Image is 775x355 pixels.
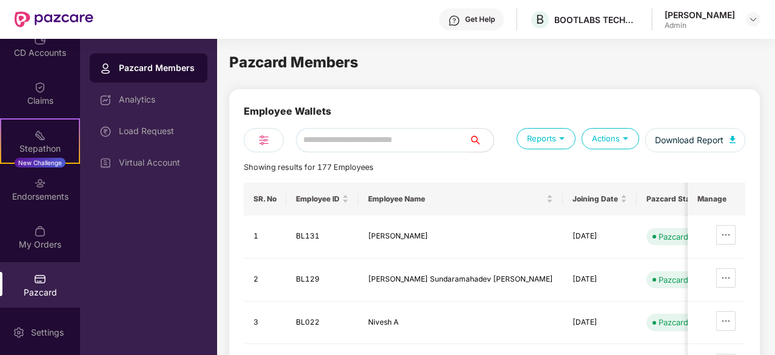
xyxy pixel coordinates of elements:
[655,134,723,147] span: Download Report
[717,230,735,240] span: ellipsis
[15,12,93,27] img: New Pazcare Logo
[119,95,198,104] div: Analytics
[645,128,745,152] button: Download Report
[358,215,563,259] td: [PERSON_NAME]
[659,231,725,243] div: Pazcard Activated
[717,273,735,283] span: ellipsis
[536,12,544,27] span: B
[34,177,46,189] img: svg+xml;base64,PHN2ZyBpZD0iRW5kb3JzZW1lbnRzIiB4bWxucz0iaHR0cDovL3d3dy53My5vcmcvMjAwMC9zdmciIHdpZH...
[13,326,25,339] img: svg+xml;base64,PHN2ZyBpZD0iU2V0dGluZy0yMHgyMCIgeG1sbnM9Imh0dHA6Ly93d3cudzMub3JnLzIwMDAvc3ZnIiB3aW...
[688,183,745,215] th: Manage
[34,273,46,285] img: svg+xml;base64,PHN2ZyBpZD0iUGF6Y2FyZCIgeG1sbnM9Imh0dHA6Ly93d3cudzMub3JnLzIwMDAvc3ZnIiB3aWR0aD0iMj...
[244,259,286,302] td: 2
[34,129,46,141] img: svg+xml;base64,PHN2ZyB4bWxucz0iaHR0cDovL3d3dy53My5vcmcvMjAwMC9zdmciIHdpZHRoPSIyMSIgaGVpZ2h0PSIyMC...
[244,163,374,172] span: Showing results for 177 Employees
[229,53,358,71] span: Pazcard Members
[469,135,494,145] span: search
[563,302,637,345] td: [DATE]
[34,225,46,237] img: svg+xml;base64,PHN2ZyBpZD0iTXlfT3JkZXJzIiBkYXRhLW5hbWU9Ik15IE9yZGVycyIgeG1sbnM9Imh0dHA6Ly93d3cudz...
[296,194,340,204] span: Employee ID
[563,215,637,259] td: [DATE]
[465,15,495,24] div: Get Help
[257,133,271,147] img: svg+xml;base64,PHN2ZyB4bWxucz0iaHR0cDovL3d3dy53My5vcmcvMjAwMC9zdmciIHdpZHRoPSIyNCIgaGVpZ2h0PSIyNC...
[716,225,736,245] button: ellipsis
[15,158,65,167] div: New Challenge
[244,215,286,259] td: 1
[27,326,67,339] div: Settings
[563,259,637,302] td: [DATE]
[34,81,46,93] img: svg+xml;base64,PHN2ZyBpZD0iQ2xhaW0iIHhtbG5zPSJodHRwOi8vd3d3LnczLm9yZy8yMDAwL3N2ZyIgd2lkdGg9IjIwIi...
[358,259,563,302] td: [PERSON_NAME] Sundaramahadev [PERSON_NAME]
[34,33,46,46] img: svg+xml;base64,PHN2ZyBpZD0iQ0RfQWNjb3VudHMiIGRhdGEtbmFtZT0iQ0QgQWNjb3VudHMiIHhtbG5zPSJodHRwOi8vd3...
[119,158,198,167] div: Virtual Account
[659,316,725,328] div: Pazcard Activated
[368,194,544,204] span: Employee Name
[99,94,112,106] img: svg+xml;base64,PHN2ZyBpZD0iRGFzaGJvYXJkIiB4bWxucz0iaHR0cDovL3d3dy53My5vcmcvMjAwMC9zdmciIHdpZHRoPS...
[659,274,725,286] div: Pazcard Activated
[286,302,358,345] td: BL022
[716,268,736,288] button: ellipsis
[244,104,331,128] div: Employee Wallets
[563,183,637,215] th: Joining Date
[358,302,563,345] td: Nivesh A
[554,14,639,25] div: BOOTLABS TECHNOLOGIES PRIVATE LIMITED
[730,136,736,143] img: svg+xml;base64,PHN2ZyB4bWxucz0iaHR0cDovL3d3dy53My5vcmcvMjAwMC9zdmciIHhtbG5zOnhsaW5rPSJodHRwOi8vd3...
[517,128,575,149] div: Reports
[1,143,79,155] div: Stepathon
[286,259,358,302] td: BL129
[286,183,358,215] th: Employee ID
[665,9,735,21] div: [PERSON_NAME]
[448,15,460,27] img: svg+xml;base64,PHN2ZyBpZD0iSGVscC0zMngzMiIgeG1sbnM9Imh0dHA6Ly93d3cudzMub3JnLzIwMDAvc3ZnIiB3aWR0aD...
[572,194,618,204] span: Joining Date
[119,126,198,136] div: Load Request
[358,183,563,215] th: Employee Name
[620,132,631,144] img: svg+xml;base64,PHN2ZyB4bWxucz0iaHR0cDovL3d3dy53My5vcmcvMjAwMC9zdmciIHdpZHRoPSIxOSIgaGVpZ2h0PSIxOS...
[99,63,112,75] img: svg+xml;base64,PHN2ZyBpZD0iUHJvZmlsZSIgeG1sbnM9Imh0dHA6Ly93d3cudzMub3JnLzIwMDAvc3ZnIiB3aWR0aD0iMj...
[665,21,735,30] div: Admin
[99,157,112,169] img: svg+xml;base64,PHN2ZyBpZD0iVmlydHVhbF9BY2NvdW50IiBkYXRhLW5hbWU9IlZpcnR1YWwgQWNjb3VudCIgeG1sbnM9Im...
[716,311,736,331] button: ellipsis
[286,215,358,259] td: BL131
[244,302,286,345] td: 3
[582,128,639,149] div: Actions
[748,15,758,24] img: svg+xml;base64,PHN2ZyBpZD0iRHJvcGRvd24tMzJ4MzIiIHhtbG5zPSJodHRwOi8vd3d3LnczLm9yZy8yMDAwL3N2ZyIgd2...
[556,132,568,144] img: svg+xml;base64,PHN2ZyB4bWxucz0iaHR0cDovL3d3dy53My5vcmcvMjAwMC9zdmciIHdpZHRoPSIxOSIgaGVpZ2h0PSIxOS...
[119,62,198,74] div: Pazcard Members
[469,128,494,152] button: search
[637,183,753,215] th: Pazcard Status
[99,126,112,138] img: svg+xml;base64,PHN2ZyBpZD0iTG9hZF9SZXF1ZXN0IiBkYXRhLW5hbWU9IkxvYWQgUmVxdWVzdCIgeG1sbnM9Imh0dHA6Ly...
[244,183,286,215] th: SR. No
[717,316,735,326] span: ellipsis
